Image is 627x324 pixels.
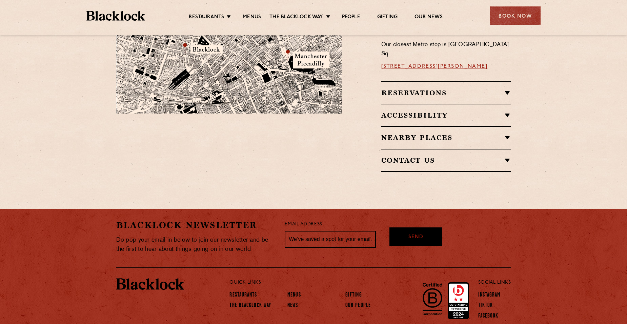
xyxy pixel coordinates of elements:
label: Email Address [285,221,322,228]
input: We’ve saved a spot for your email... [285,231,376,248]
img: Accred_2023_2star.png [448,282,469,320]
a: People [342,14,360,21]
a: Restaurants [189,14,224,21]
a: News [287,302,298,310]
h2: Accessibility [381,111,511,119]
h2: Reservations [381,89,511,97]
a: Menus [287,292,301,299]
a: Gifting [345,292,362,299]
span: Send [408,234,423,241]
a: The Blacklock Way [269,14,323,21]
p: Quick Links [229,278,456,287]
div: Book Now [490,6,541,25]
a: Our News [414,14,443,21]
h2: Contact Us [381,156,511,164]
a: Our People [345,302,371,310]
a: [STREET_ADDRESS][PERSON_NAME] [381,64,488,69]
img: B-Corp-Logo-Black-RGB.svg [419,279,446,320]
img: BL_Textured_Logo-footer-cropped.svg [86,11,145,21]
p: Social Links [478,278,511,287]
p: Do pop your email in below to join our newsletter and be the first to hear about things going on ... [116,236,275,254]
img: svg%3E [269,108,364,172]
img: BL_Textured_Logo-footer-cropped.svg [116,278,184,290]
a: Restaurants [229,292,257,299]
h2: Blacklock Newsletter [116,219,275,231]
a: TikTok [478,302,493,310]
span: Our closest Metro stop is [GEOGRAPHIC_DATA] Sq. [381,42,509,57]
h2: Nearby Places [381,134,511,142]
a: Gifting [377,14,398,21]
a: Facebook [478,313,499,320]
a: Instagram [478,292,501,299]
a: Menus [243,14,261,21]
a: The Blacklock Way [229,302,271,310]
